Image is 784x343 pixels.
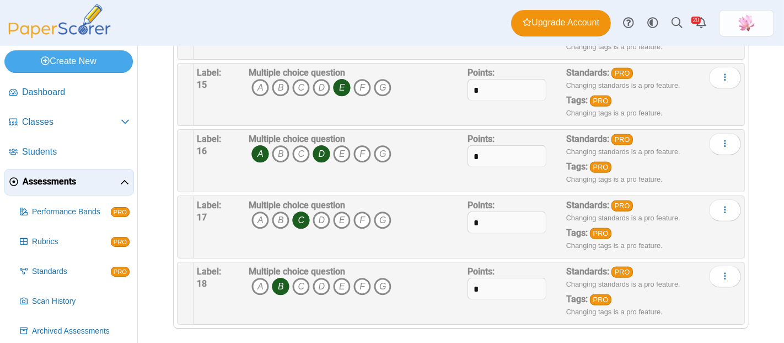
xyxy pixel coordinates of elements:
[32,207,111,218] span: Performance Bands
[353,79,371,97] i: F
[468,134,495,144] b: Points:
[292,278,310,295] i: C
[4,50,133,72] a: Create New
[709,133,741,155] button: More options
[611,134,633,145] a: PRO
[611,68,633,79] a: PRO
[251,145,269,163] i: A
[523,17,599,29] span: Upgrade Account
[566,280,680,288] small: Changing standards is a pro feature.
[590,228,611,239] a: PRO
[272,79,289,97] i: B
[374,79,391,97] i: G
[566,81,680,89] small: Changing standards is a pro feature.
[333,212,351,229] i: E
[111,267,130,277] span: PRO
[353,212,371,229] i: F
[272,145,289,163] i: B
[22,116,121,128] span: Classes
[689,11,713,35] a: Alerts
[32,266,111,277] span: Standards
[313,79,330,97] i: D
[566,67,609,78] b: Standards:
[374,145,391,163] i: G
[197,80,207,90] b: 15
[197,146,207,156] b: 16
[566,43,663,51] small: Changing tags is a pro feature.
[197,200,221,210] b: Label:
[738,14,755,32] img: ps.MuGhfZT6iQwmPTCC
[4,30,115,40] a: PaperScorer
[566,175,663,183] small: Changing tags is a pro feature.
[566,161,588,172] b: Tags:
[32,236,111,247] span: Rubrics
[374,212,391,229] i: G
[566,266,609,277] b: Standards:
[590,294,611,305] a: PRO
[313,278,330,295] i: D
[22,146,130,158] span: Students
[590,162,611,173] a: PRO
[197,212,207,223] b: 17
[32,296,130,307] span: Scan History
[738,14,755,32] span: Xinmei Li
[468,67,495,78] b: Points:
[709,67,741,89] button: More options
[353,278,371,295] i: F
[4,169,134,196] a: Assessments
[566,294,588,304] b: Tags:
[4,109,134,136] a: Classes
[22,86,130,98] span: Dashboard
[719,10,774,36] a: ps.MuGhfZT6iQwmPTCC
[468,200,495,210] b: Points:
[251,278,269,295] i: A
[111,207,130,217] span: PRO
[333,79,351,97] i: E
[333,145,351,163] i: E
[709,199,741,221] button: More options
[566,214,680,222] small: Changing standards is a pro feature.
[292,79,310,97] i: C
[709,266,741,288] button: More options
[566,147,680,156] small: Changing standards is a pro feature.
[249,200,345,210] b: Multiple choice question
[611,267,633,278] a: PRO
[15,229,134,255] a: Rubrics PRO
[197,266,221,277] b: Label:
[292,212,310,229] i: C
[15,258,134,285] a: Standards PRO
[15,288,134,315] a: Scan History
[251,79,269,97] i: A
[292,145,310,163] i: C
[272,278,289,295] i: B
[333,278,351,295] i: E
[313,145,330,163] i: D
[4,139,134,166] a: Students
[566,95,588,105] b: Tags:
[4,80,134,106] a: Dashboard
[272,212,289,229] i: B
[197,278,207,289] b: 18
[249,67,345,78] b: Multiple choice question
[566,109,663,117] small: Changing tags is a pro feature.
[15,199,134,225] a: Performance Bands PRO
[23,176,120,188] span: Assessments
[251,212,269,229] i: A
[566,228,588,238] b: Tags:
[468,266,495,277] b: Points:
[590,96,611,107] a: PRO
[511,10,611,36] a: Upgrade Account
[197,67,221,78] b: Label:
[566,241,663,250] small: Changing tags is a pro feature.
[566,308,663,316] small: Changing tags is a pro feature.
[353,145,371,163] i: F
[4,4,115,38] img: PaperScorer
[111,237,130,247] span: PRO
[566,134,609,144] b: Standards:
[32,326,130,337] span: Archived Assessments
[197,134,221,144] b: Label:
[566,200,609,210] b: Standards:
[249,134,345,144] b: Multiple choice question
[374,278,391,295] i: G
[313,212,330,229] i: D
